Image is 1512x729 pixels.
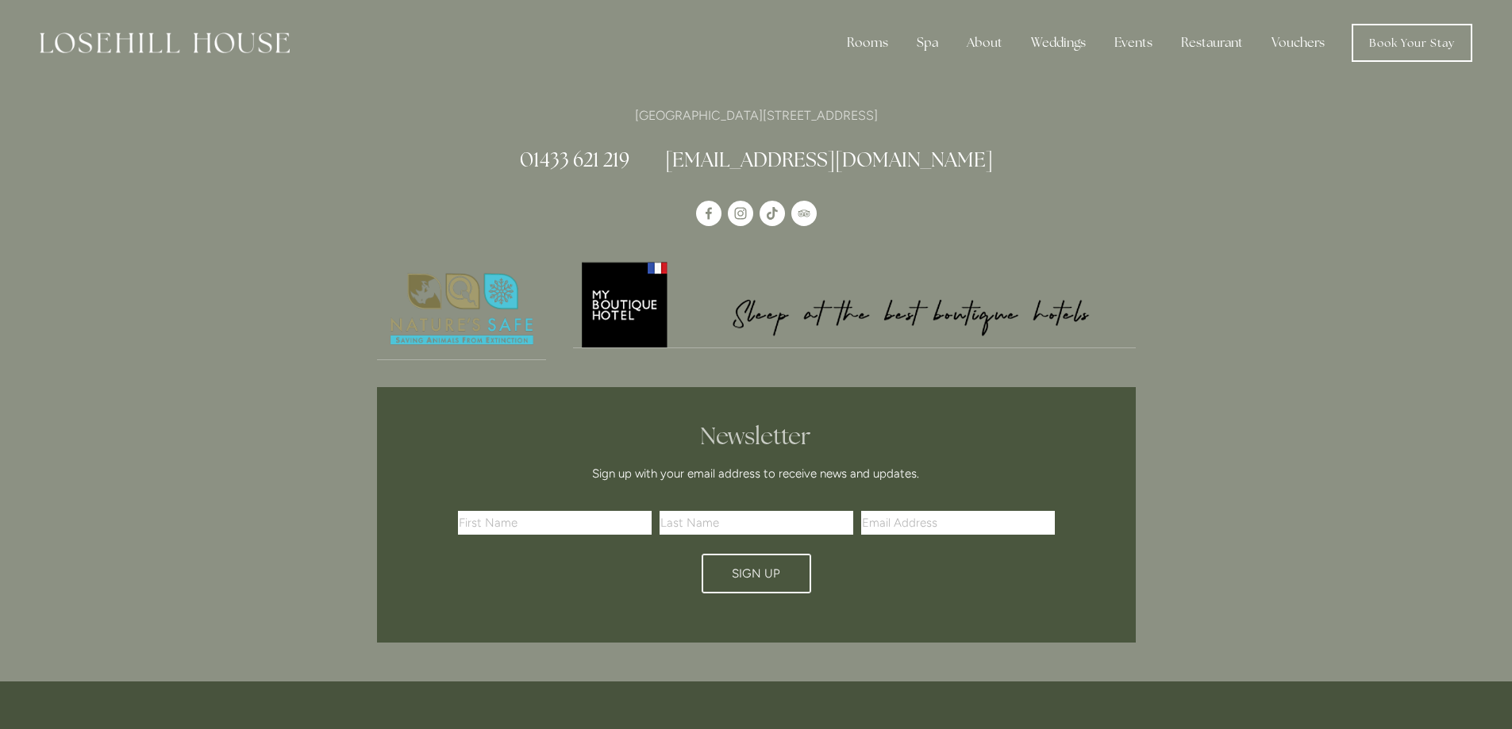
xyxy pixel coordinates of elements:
img: Losehill House [40,33,290,53]
a: TikTok [760,201,785,226]
a: Losehill House Hotel & Spa [696,201,721,226]
a: [EMAIL_ADDRESS][DOMAIN_NAME] [665,147,993,172]
img: Nature's Safe - Logo [377,259,547,359]
h2: Newsletter [464,422,1049,451]
div: Weddings [1018,27,1098,59]
a: Instagram [728,201,753,226]
span: Sign Up [732,566,780,581]
a: Nature's Safe - Logo [377,259,547,360]
p: Sign up with your email address to receive news and updates. [464,464,1049,483]
p: [GEOGRAPHIC_DATA][STREET_ADDRESS] [377,105,1136,126]
input: Email Address [861,511,1055,535]
button: Sign Up [702,554,811,593]
a: TripAdvisor [791,201,817,226]
img: My Boutique Hotel - Logo [573,259,1136,347]
div: Rooms [834,27,901,59]
a: Book Your Stay [1352,24,1472,62]
div: Events [1102,27,1165,59]
div: Spa [904,27,951,59]
a: 01433 621 219 [520,147,629,172]
div: About [954,27,1015,59]
div: Restaurant [1168,27,1256,59]
a: Vouchers [1259,27,1337,59]
input: Last Name [660,511,853,535]
input: First Name [458,511,652,535]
